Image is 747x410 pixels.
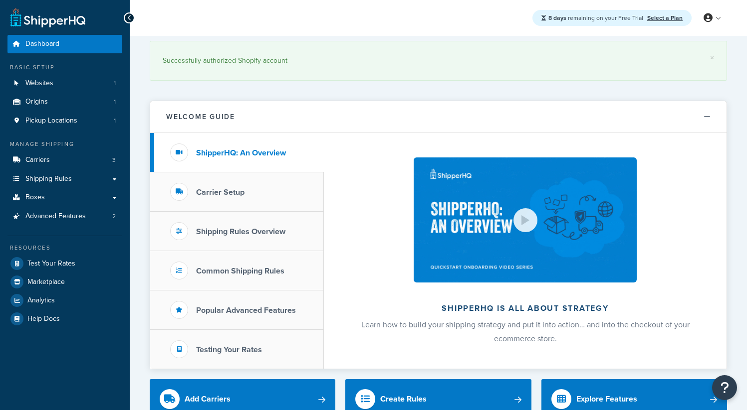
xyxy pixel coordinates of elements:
[196,267,284,275] h3: Common Shipping Rules
[196,188,245,197] h3: Carrier Setup
[27,260,75,268] span: Test Your Rates
[548,13,645,22] span: remaining on your Free Trial
[361,319,690,344] span: Learn how to build your shipping strategy and put it into action… and into the checkout of your e...
[25,212,86,221] span: Advanced Features
[576,392,637,406] div: Explore Features
[114,79,116,88] span: 1
[112,212,116,221] span: 2
[548,13,566,22] strong: 8 days
[7,35,122,53] a: Dashboard
[25,40,59,48] span: Dashboard
[185,392,231,406] div: Add Carriers
[27,296,55,305] span: Analytics
[7,291,122,309] a: Analytics
[166,113,235,121] h2: Welcome Guide
[7,112,122,130] a: Pickup Locations1
[7,255,122,273] a: Test Your Rates
[7,207,122,226] a: Advanced Features2
[7,63,122,72] div: Basic Setup
[710,54,714,62] a: ×
[25,175,72,183] span: Shipping Rules
[7,151,122,169] a: Carriers3
[114,117,116,125] span: 1
[7,93,122,111] a: Origins1
[7,188,122,207] a: Boxes
[414,157,636,282] img: ShipperHQ is all about strategy
[380,392,427,406] div: Create Rules
[25,156,50,164] span: Carriers
[7,207,122,226] li: Advanced Features
[7,310,122,328] a: Help Docs
[350,304,700,313] h2: ShipperHQ is all about strategy
[112,156,116,164] span: 3
[27,278,65,286] span: Marketplace
[150,101,727,133] button: Welcome Guide
[196,227,285,236] h3: Shipping Rules Overview
[7,244,122,252] div: Resources
[27,315,60,323] span: Help Docs
[25,117,77,125] span: Pickup Locations
[712,375,737,400] button: Open Resource Center
[196,306,296,315] h3: Popular Advanced Features
[7,74,122,93] li: Websites
[25,193,45,202] span: Boxes
[25,98,48,106] span: Origins
[7,273,122,291] a: Marketplace
[7,151,122,169] li: Carriers
[7,93,122,111] li: Origins
[7,170,122,188] a: Shipping Rules
[7,74,122,93] a: Websites1
[163,54,714,68] div: Successfully authorized Shopify account
[196,345,262,354] h3: Testing Your Rates
[25,79,53,88] span: Websites
[7,140,122,148] div: Manage Shipping
[196,148,286,157] h3: ShipperHQ: An Overview
[7,112,122,130] li: Pickup Locations
[114,98,116,106] span: 1
[647,13,683,22] a: Select a Plan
